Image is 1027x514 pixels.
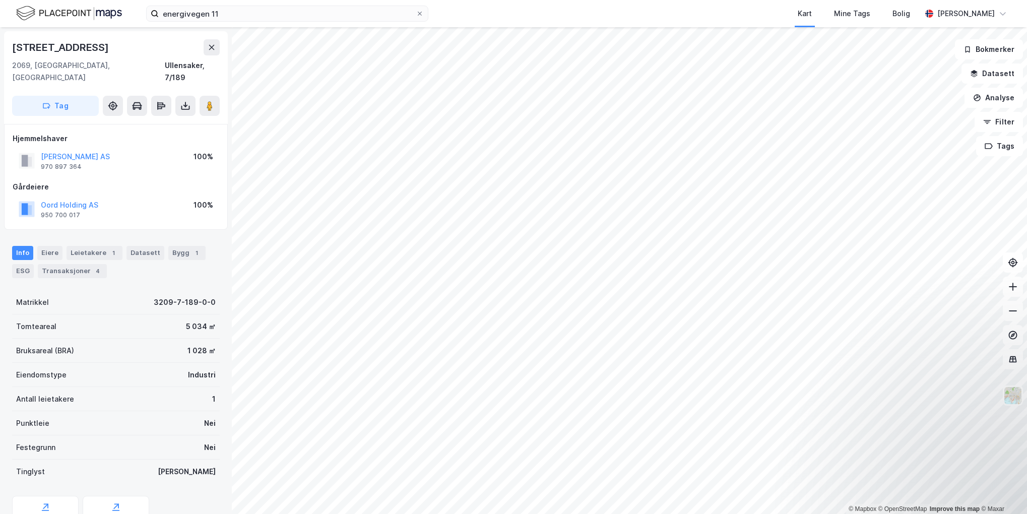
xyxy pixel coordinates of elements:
div: Datasett [126,246,164,260]
div: Industri [188,369,216,381]
button: Analyse [965,88,1023,108]
div: Nei [204,441,216,454]
div: Bygg [168,246,206,260]
div: Nei [204,417,216,429]
div: 1 [108,248,118,258]
div: [PERSON_NAME] [158,466,216,478]
img: Z [1003,386,1022,405]
div: 1 [191,248,202,258]
button: Datasett [961,63,1023,84]
a: OpenStreetMap [878,505,927,512]
div: Festegrunn [16,441,55,454]
div: [PERSON_NAME] [937,8,995,20]
div: Gårdeiere [13,181,219,193]
div: Eiere [37,246,62,260]
div: 100% [194,199,213,211]
div: [STREET_ADDRESS] [12,39,111,55]
input: Søk på adresse, matrikkel, gårdeiere, leietakere eller personer [159,6,416,21]
div: Transaksjoner [38,264,107,278]
div: Tinglyst [16,466,45,478]
div: 1 [212,393,216,405]
button: Bokmerker [955,39,1023,59]
div: 3209-7-189-0-0 [154,296,216,308]
button: Tags [976,136,1023,156]
div: 970 897 364 [41,163,82,171]
div: Hjemmelshaver [13,133,219,145]
div: Bolig [892,8,910,20]
div: Punktleie [16,417,49,429]
div: 5 034 ㎡ [186,320,216,333]
button: Filter [975,112,1023,132]
div: Ullensaker, 7/189 [165,59,220,84]
div: Info [12,246,33,260]
div: Tomteareal [16,320,56,333]
div: 4 [93,266,103,276]
div: 950 700 017 [41,211,80,219]
div: Mine Tags [834,8,870,20]
div: Eiendomstype [16,369,67,381]
img: logo.f888ab2527a4732fd821a326f86c7f29.svg [16,5,122,22]
div: Matrikkel [16,296,49,308]
div: Antall leietakere [16,393,74,405]
div: 100% [194,151,213,163]
div: Bruksareal (BRA) [16,345,74,357]
a: Mapbox [849,505,876,512]
button: Tag [12,96,99,116]
div: Kart [798,8,812,20]
div: 1 028 ㎡ [187,345,216,357]
div: Leietakere [67,246,122,260]
div: ESG [12,264,34,278]
div: 2069, [GEOGRAPHIC_DATA], [GEOGRAPHIC_DATA] [12,59,165,84]
a: Improve this map [930,505,980,512]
